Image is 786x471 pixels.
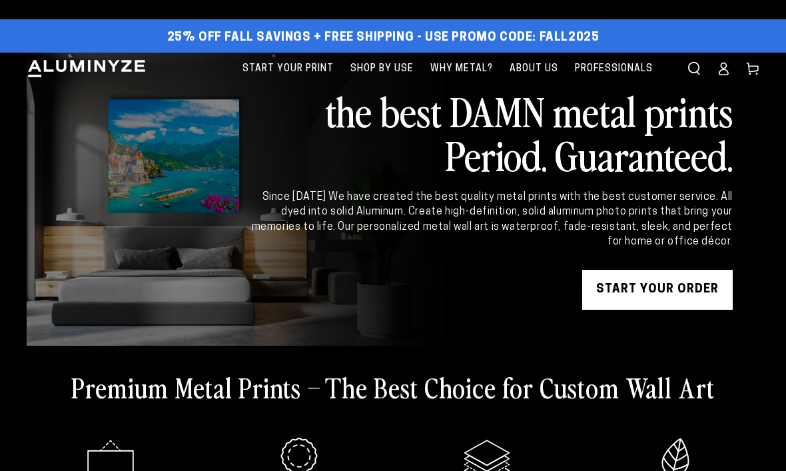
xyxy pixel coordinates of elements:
[167,31,599,45] span: 25% off FALL Savings + Free Shipping - Use Promo Code: FALL2025
[424,53,500,85] a: Why Metal?
[575,61,653,77] span: Professionals
[249,89,733,177] h2: the best DAMN metal prints Period. Guaranteed.
[503,53,565,85] a: About Us
[27,59,147,79] img: Aluminyze
[242,61,334,77] span: Start Your Print
[510,61,558,77] span: About Us
[350,61,414,77] span: Shop By Use
[679,54,709,83] summary: Search our site
[71,370,715,404] h2: Premium Metal Prints – The Best Choice for Custom Wall Art
[249,190,733,250] div: Since [DATE] We have created the best quality metal prints with the best customer service. All dy...
[568,53,659,85] a: Professionals
[582,270,733,310] a: START YOUR Order
[344,53,420,85] a: Shop By Use
[236,53,340,85] a: Start Your Print
[430,61,493,77] span: Why Metal?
